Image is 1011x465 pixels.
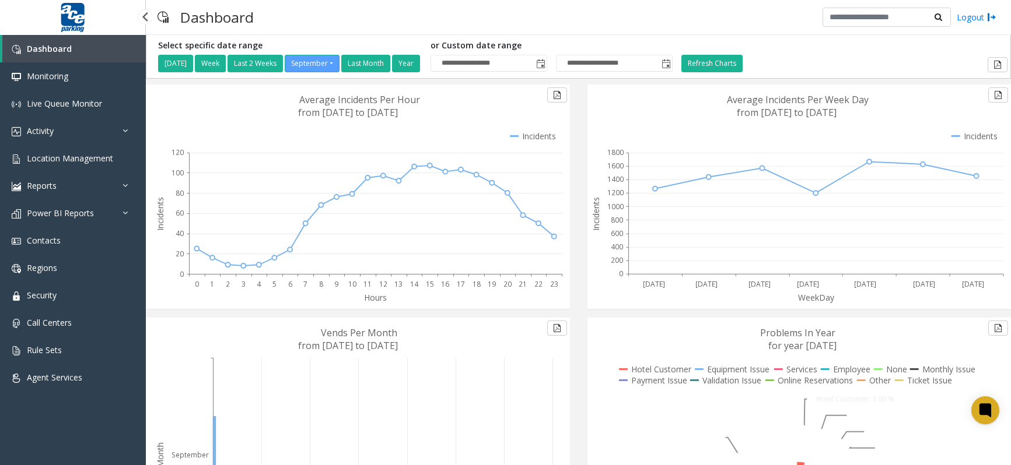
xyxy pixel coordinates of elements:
[12,209,21,219] img: 'icon'
[2,35,146,62] a: Dashboard
[760,326,835,339] text: Problems In Year
[962,279,984,289] text: [DATE]
[321,326,397,339] text: Vends Per Month
[27,262,57,273] span: Regions
[426,279,434,289] text: 15
[607,188,624,198] text: 1200
[12,154,21,164] img: 'icon'
[12,374,21,383] img: 'icon'
[957,11,996,23] a: Logout
[174,3,260,31] h3: Dashboard
[550,279,558,289] text: 23
[392,55,420,72] button: Year
[27,98,102,109] span: Live Queue Monitor
[27,125,54,136] span: Activity
[534,55,547,72] span: Toggle popup
[158,41,422,51] h5: Select specific date range
[158,3,169,31] img: pageIcon
[988,320,1008,336] button: Export to pdf
[27,153,113,164] span: Location Management
[27,372,82,383] span: Agent Services
[172,147,184,157] text: 120
[27,290,57,301] span: Security
[195,55,226,72] button: Week
[816,394,894,404] text: Hotel Customer: 3.00 %
[176,208,184,218] text: 60
[341,55,390,72] button: Last Month
[27,344,62,355] span: Rule Sets
[12,182,21,191] img: 'icon'
[379,279,387,289] text: 12
[158,55,193,72] button: [DATE]
[27,317,72,328] span: Call Centers
[242,279,246,289] text: 3
[27,207,94,219] span: Power BI Reports
[590,197,601,231] text: Incidents
[547,320,567,336] button: Export to pdf
[298,339,398,352] text: from [DATE] to [DATE]
[285,55,340,72] button: September
[180,269,184,279] text: 0
[410,279,419,289] text: 14
[768,339,837,352] text: for year [DATE]
[534,279,543,289] text: 22
[303,279,307,289] text: 7
[988,87,1008,103] button: Export to pdf
[457,279,465,289] text: 17
[334,279,338,289] text: 9
[913,279,935,289] text: [DATE]
[681,55,743,72] button: Refresh Charts
[319,279,323,289] text: 8
[27,43,72,54] span: Dashboard
[643,279,665,289] text: [DATE]
[611,215,623,225] text: 800
[27,235,61,246] span: Contacts
[257,279,261,289] text: 4
[607,202,624,212] text: 1000
[441,279,449,289] text: 16
[695,279,718,289] text: [DATE]
[176,228,184,238] text: 40
[12,264,21,273] img: 'icon'
[176,188,184,198] text: 80
[12,127,21,136] img: 'icon'
[226,279,230,289] text: 2
[12,319,21,328] img: 'icon'
[854,279,876,289] text: [DATE]
[988,57,1007,72] button: Export to pdf
[176,249,184,259] text: 20
[12,291,21,301] img: 'icon'
[547,87,567,103] button: Export to pdf
[659,55,672,72] span: Toggle popup
[272,279,277,289] text: 5
[12,45,21,54] img: 'icon'
[797,279,819,289] text: [DATE]
[394,279,403,289] text: 13
[364,292,387,303] text: Hours
[737,106,837,119] text: from [DATE] to [DATE]
[503,279,512,289] text: 20
[27,180,57,191] span: Reports
[748,279,771,289] text: [DATE]
[228,55,283,72] button: Last 2 Weeks
[607,147,624,157] text: 1800
[12,72,21,82] img: 'icon'
[210,279,214,289] text: 1
[798,292,835,303] text: WeekDay
[619,269,623,279] text: 0
[431,41,673,51] h5: or Custom date range
[473,279,481,289] text: 18
[607,161,624,171] text: 1600
[987,11,996,23] img: logout
[299,93,420,106] text: Average Incidents Per Hour
[363,279,372,289] text: 11
[348,279,356,289] text: 10
[195,279,199,289] text: 0
[611,228,623,238] text: 600
[288,279,292,289] text: 6
[12,237,21,246] img: 'icon'
[172,450,209,460] text: September
[298,106,398,119] text: from [DATE] to [DATE]
[611,242,623,252] text: 400
[27,71,68,82] span: Monitoring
